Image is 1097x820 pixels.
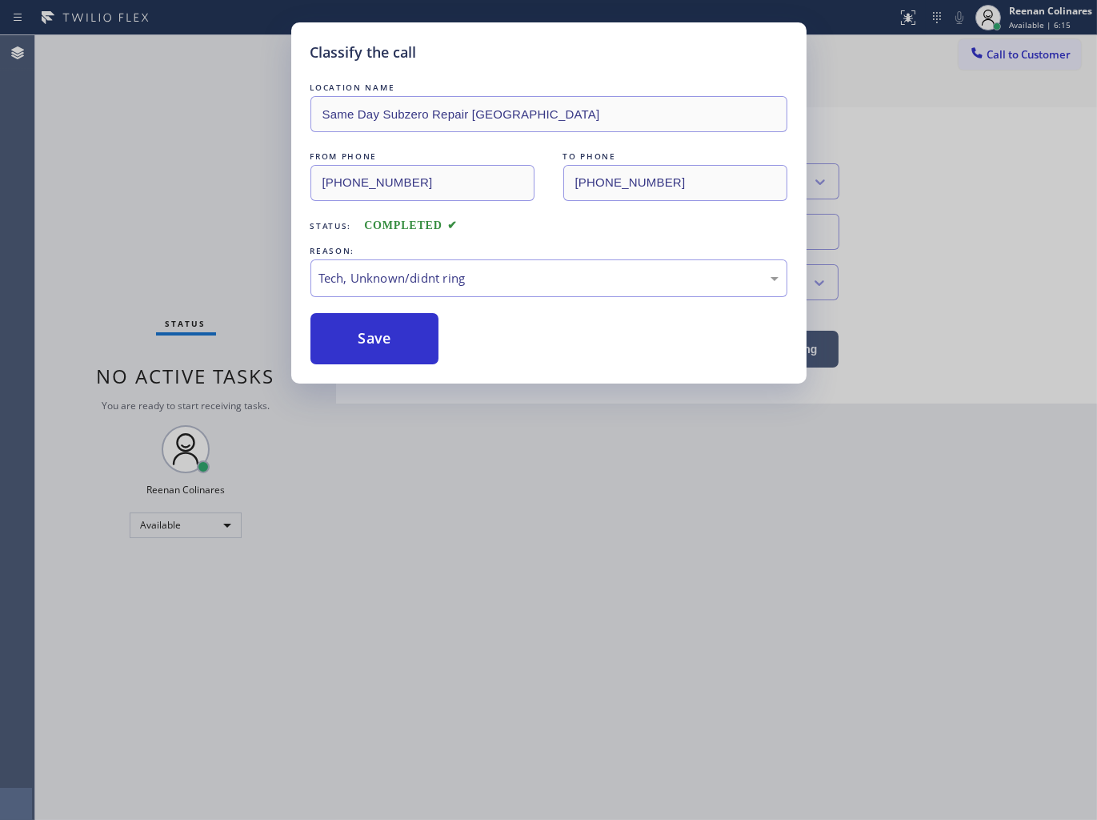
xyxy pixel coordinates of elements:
[310,148,534,165] div: FROM PHONE
[310,220,352,231] span: Status:
[563,165,787,201] input: To phone
[310,79,787,96] div: LOCATION NAME
[319,269,779,287] div: Tech, Unknown/didnt ring
[310,243,787,259] div: REASON:
[310,165,534,201] input: From phone
[563,148,787,165] div: TO PHONE
[310,313,439,364] button: Save
[364,219,457,231] span: COMPLETED
[310,42,417,63] h5: Classify the call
